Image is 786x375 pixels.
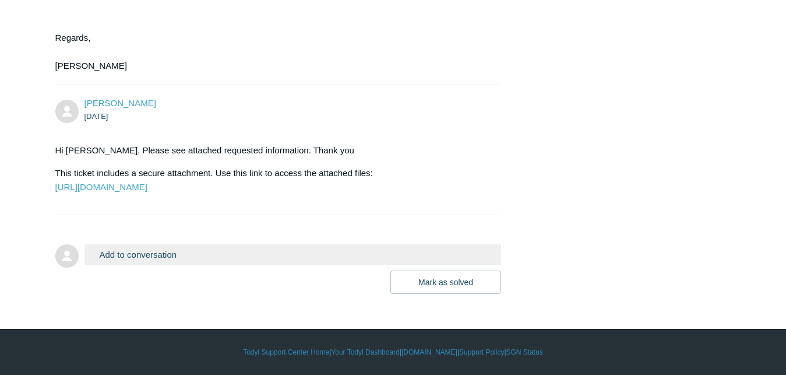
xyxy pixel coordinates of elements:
[84,98,156,108] span: Alvin Nava
[401,347,457,358] a: [DOMAIN_NAME]
[390,271,501,294] button: Mark as solved
[506,347,543,358] a: SGN Status
[55,166,490,194] p: This ticket includes a secure attachment. Use this link to access the attached files:
[84,244,502,265] button: Add to conversation
[84,98,156,108] a: [PERSON_NAME]
[84,112,108,121] time: 08/28/2025, 03:23
[55,182,147,192] a: [URL][DOMAIN_NAME]
[55,143,490,157] p: Hi [PERSON_NAME], Please see attached requested information. Thank you
[459,347,504,358] a: Support Policy
[243,347,329,358] a: Todyl Support Center Home
[331,347,399,358] a: Your Todyl Dashboard
[55,347,731,358] div: | | | |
